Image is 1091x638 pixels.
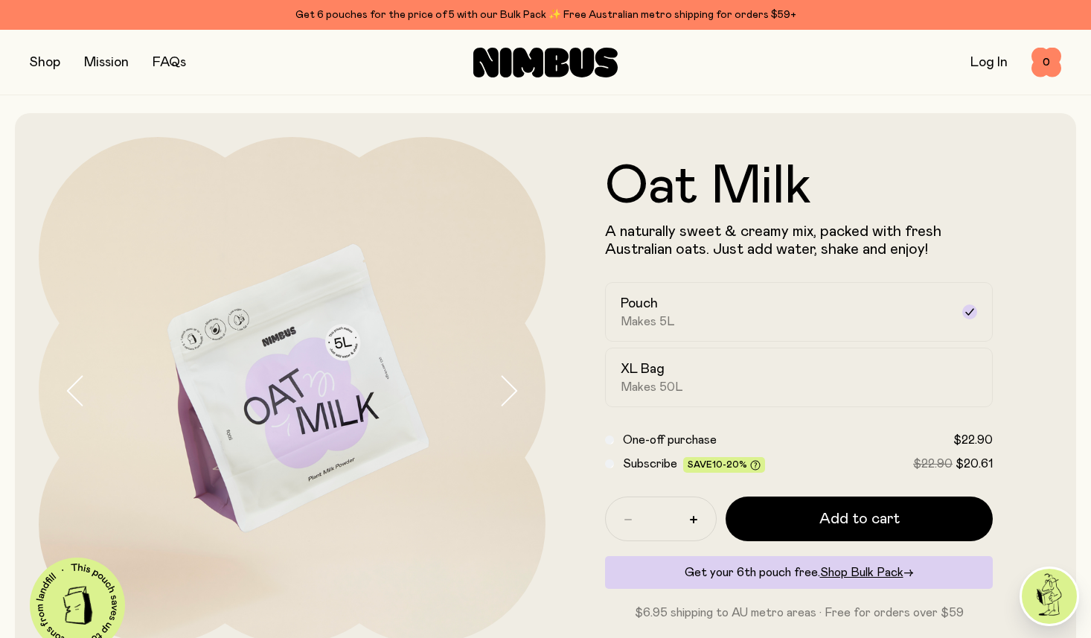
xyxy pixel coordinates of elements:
button: 0 [1031,48,1061,77]
span: Shop Bulk Pack [820,567,903,578]
span: Makes 5L [621,314,675,329]
span: 10-20% [712,460,747,469]
span: One-off purchase [623,434,717,446]
a: Log In [970,56,1008,69]
a: FAQs [153,56,186,69]
div: Get your 6th pouch free. [605,556,993,589]
span: Makes 50L [621,380,683,395]
h2: XL Bag [621,360,665,378]
span: $22.90 [913,458,953,470]
a: Mission [84,56,129,69]
a: Shop Bulk Pack→ [820,567,914,578]
p: $6.95 shipping to AU metro areas · Free for orders over $59 [605,604,993,622]
span: Save [688,460,761,471]
img: agent [1022,569,1077,624]
button: Add to cart [726,497,993,541]
span: Add to cart [819,508,900,529]
span: Subscribe [623,458,677,470]
span: $20.61 [956,458,993,470]
div: Get 6 pouches for the price of 5 with our Bulk Pack ✨ Free Australian metro shipping for orders $59+ [30,6,1061,24]
h1: Oat Milk [605,160,993,214]
p: A naturally sweet & creamy mix, packed with fresh Australian oats. Just add water, shake and enjoy! [605,223,993,258]
span: $22.90 [953,434,993,446]
h2: Pouch [621,295,658,313]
